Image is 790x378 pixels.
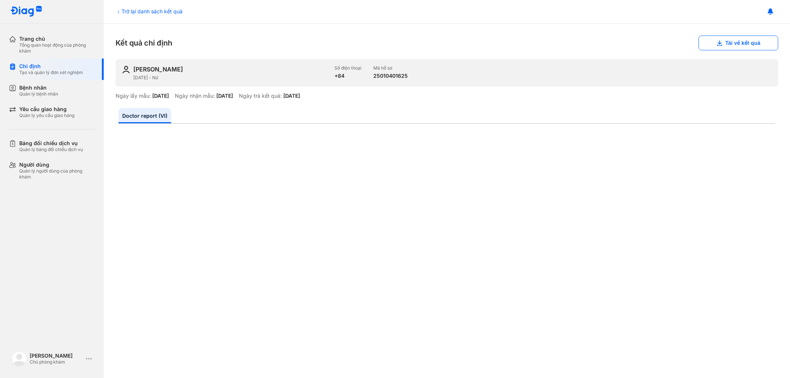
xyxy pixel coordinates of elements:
div: Ngày trả kết quả: [239,93,282,99]
div: [DATE] - Nữ [133,75,329,81]
div: Bệnh nhân [19,84,58,91]
div: +84 [334,73,361,79]
div: Tổng quan hoạt động của phòng khám [19,42,95,54]
div: Quản lý bảng đối chiếu dịch vụ [19,147,83,153]
div: [PERSON_NAME] [133,65,183,73]
div: Người dùng [19,161,95,168]
div: Quản lý bệnh nhân [19,91,58,97]
div: Kết quả chỉ định [116,36,778,50]
div: Chủ phòng khám [30,359,83,365]
div: Bảng đối chiếu dịch vụ [19,140,83,147]
div: Trở lại danh sách kết quả [116,7,183,15]
button: Tải về kết quả [699,36,778,50]
img: logo [12,351,27,366]
div: Tạo và quản lý đơn xét nghiệm [19,70,83,76]
div: Số điện thoại [334,65,361,71]
div: [DATE] [152,93,169,99]
div: Ngày nhận mẫu: [175,93,215,99]
a: Doctor report (VI) [119,108,171,123]
div: Mã hồ sơ [373,65,408,71]
div: [DATE] [216,93,233,99]
div: Chỉ định [19,63,83,70]
div: [PERSON_NAME] [30,352,83,359]
div: [DATE] [283,93,300,99]
div: Ngày lấy mẫu: [116,93,151,99]
div: Quản lý yêu cầu giao hàng [19,113,74,118]
div: Trang chủ [19,36,95,42]
img: logo [10,6,42,17]
img: user-icon [121,65,130,74]
div: 25010401625 [373,73,408,79]
div: Yêu cầu giao hàng [19,106,74,113]
div: Quản lý người dùng của phòng khám [19,168,95,180]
